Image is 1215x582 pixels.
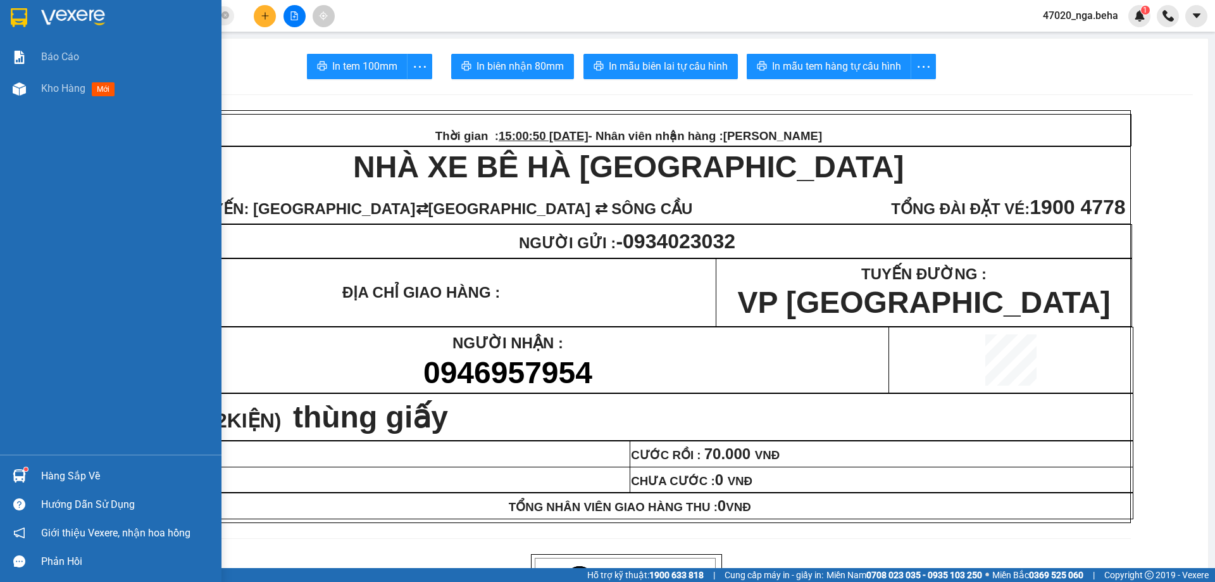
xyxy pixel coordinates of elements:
[317,61,327,73] span: printer
[283,5,306,27] button: file-add
[293,400,448,434] span: thùng giấy
[1141,6,1150,15] sup: 1
[13,51,26,64] img: solution-icon
[1145,571,1154,579] span: copyright
[319,11,328,20] span: aim
[13,498,25,510] span: question-circle
[725,568,823,582] span: Cung cấp máy in - giấy in:
[92,82,115,96] span: mới
[1143,6,1147,15] span: 1
[609,58,728,74] span: In mẫu biên lai tự cấu hình
[509,500,751,514] span: TỔNG NHÂN VIÊN GIAO HÀNG THU :
[290,11,299,20] span: file-add
[428,200,693,217] span: [GEOGRAPHIC_DATA] ⇄ SÔNG CẦU
[891,200,1030,217] span: TỔNG ĐÀI ĐẶT VÉ:
[342,284,500,301] strong: ĐỊA CHỈ GIAO HÀNG :
[313,5,335,27] button: aim
[713,568,715,582] span: |
[826,568,982,582] span: Miền Nam
[631,448,780,462] span: CƯỚC RỒI :
[737,286,1110,319] span: VP [GEOGRAPHIC_DATA]
[861,265,987,282] span: TUYẾN ĐƯỜNG :
[227,409,282,432] span: KIỆN)
[435,129,822,142] span: Thời gian : - Nhân viên nhận hàng :
[992,568,1083,582] span: Miền Bắc
[451,54,574,79] button: printerIn biên nhận 80mm
[723,474,752,488] span: VNĐ
[193,200,415,217] span: TUYẾN: [GEOGRAPHIC_DATA]
[416,200,428,217] span: ⇄
[13,527,25,539] span: notification
[704,445,751,462] span: 70.000
[24,467,28,471] sup: 1
[757,61,767,73] span: printer
[1162,10,1174,22] img: phone-icon
[41,82,85,94] span: Kho hàng
[985,573,989,578] span: ⚪️
[1029,570,1083,580] strong: 0369 525 060
[408,59,432,75] span: more
[1093,568,1095,582] span: |
[519,234,740,251] span: NGƯỜI GỬI :
[1134,10,1145,22] img: icon-new-feature
[41,552,212,571] div: Phản hồi
[221,11,229,19] span: close-circle
[261,11,270,20] span: plus
[1191,10,1202,22] span: caret-down
[452,334,563,351] span: NGƯỜI NHẬN :
[423,356,592,389] span: 0946957954
[718,500,751,514] span: VNĐ
[751,448,780,462] span: VNĐ
[718,497,726,514] span: 0
[307,54,408,79] button: printerIn tem 100mm
[1185,5,1207,27] button: caret-down
[13,82,26,96] img: warehouse-icon
[11,8,27,27] img: logo-vxr
[353,150,904,184] strong: NHÀ XE BÊ HÀ [GEOGRAPHIC_DATA]
[221,10,229,22] span: close-circle
[911,54,936,79] button: more
[747,54,911,79] button: printerIn mẫu tem hàng tự cấu hình
[723,129,823,142] span: [PERSON_NAME]
[407,54,432,79] button: more
[41,525,190,541] span: Giới thiệu Vexere, nhận hoa hồng
[499,129,589,142] span: 15:00:50 [DATE]
[1033,8,1128,23] span: 47020_nga.beha
[649,570,704,580] strong: 1900 633 818
[911,59,935,75] span: more
[587,568,704,582] span: Hỗ trợ kỹ thuật:
[772,58,901,74] span: In mẫu tem hàng tự cấu hình
[477,58,564,74] span: In biên nhận 80mm
[461,61,471,73] span: printer
[41,49,79,65] span: Báo cáo
[616,230,735,253] span: -
[1030,196,1125,218] span: 1900 4778
[41,495,212,514] div: Hướng dẫn sử dụng
[866,570,982,580] strong: 0708 023 035 - 0935 103 250
[41,467,212,486] div: Hàng sắp về
[332,58,397,74] span: In tem 100mm
[594,61,604,73] span: printer
[715,471,723,488] span: 0
[13,555,25,567] span: message
[583,54,738,79] button: printerIn mẫu biên lai tự cấu hình
[623,230,735,253] span: 0934023032
[631,474,752,488] span: CHƯA CƯỚC :
[254,5,276,27] button: plus
[13,469,26,483] img: warehouse-icon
